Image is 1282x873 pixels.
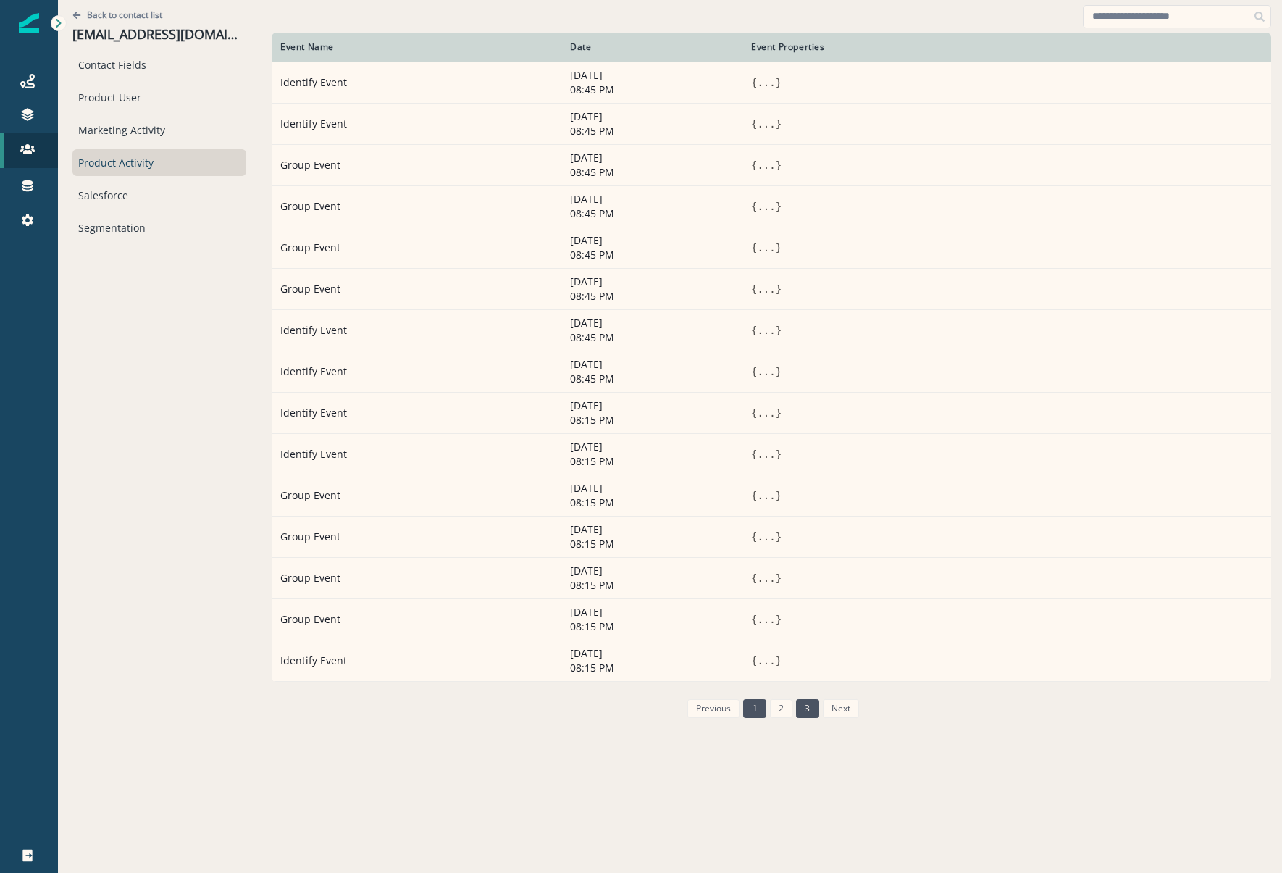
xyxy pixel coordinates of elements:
p: [DATE] [570,605,734,619]
span: { [751,201,757,212]
span: { [751,655,757,667]
span: { [751,118,757,130]
p: 08:45 PM [570,289,734,304]
span: } [776,614,782,625]
p: [DATE] [570,192,734,206]
span: } [776,159,782,171]
p: 08:15 PM [570,661,734,675]
td: Group Event [272,557,561,598]
p: 08:45 PM [570,330,734,345]
p: 08:15 PM [570,413,734,427]
a: Page 2 [770,699,792,718]
span: { [751,572,757,584]
td: Identify Event [272,640,561,681]
a: Next page [823,699,859,718]
td: Identify Event [272,62,561,103]
span: } [776,531,782,543]
span: { [751,77,757,88]
p: 08:15 PM [570,454,734,469]
button: ... [757,241,775,255]
div: Product Activity [72,149,246,176]
button: ... [757,199,775,214]
p: [DATE] [570,275,734,289]
p: 08:15 PM [570,496,734,510]
span: { [751,614,757,625]
img: Inflection [19,13,39,33]
p: [DATE] [570,316,734,330]
span: } [776,325,782,336]
div: Event Properties [751,41,1262,53]
span: } [776,77,782,88]
p: 08:15 PM [570,578,734,593]
p: 08:45 PM [570,372,734,386]
a: Page 3 [796,699,818,718]
span: { [751,283,757,295]
td: Group Event [272,598,561,640]
p: [DATE] [570,440,734,454]
span: } [776,201,782,212]
p: [DATE] [570,151,734,165]
p: 08:45 PM [570,248,734,262]
span: } [776,242,782,254]
button: ... [757,530,775,544]
td: Identify Event [272,309,561,351]
p: 08:15 PM [570,619,734,634]
p: Back to contact list [87,9,162,21]
p: [DATE] [570,564,734,578]
td: Group Event [272,516,561,557]
p: [DATE] [570,68,734,83]
button: ... [757,282,775,296]
p: [DATE] [570,233,734,248]
p: [EMAIL_ADDRESS][DOMAIN_NAME] [72,27,246,43]
p: [DATE] [570,109,734,124]
p: 08:45 PM [570,124,734,138]
span: } [776,655,782,667]
a: Page 1 is your current page [743,699,766,718]
td: Identify Event [272,103,561,144]
td: Group Event [272,268,561,309]
button: ... [757,612,775,627]
p: [DATE] [570,481,734,496]
button: ... [757,653,775,668]
td: Group Event [272,144,561,185]
td: Group Event [272,475,561,516]
div: Product User [72,84,246,111]
span: } [776,118,782,130]
span: } [776,572,782,584]
button: ... [757,488,775,503]
span: { [751,531,757,543]
td: Group Event [272,227,561,268]
div: Date [570,41,734,53]
p: [DATE] [570,398,734,413]
div: Event Name [280,41,553,53]
p: [DATE] [570,357,734,372]
div: Segmentation [72,214,246,241]
button: ... [757,364,775,379]
button: ... [757,406,775,420]
span: { [751,490,757,501]
span: { [751,325,757,336]
span: { [751,448,757,460]
span: } [776,407,782,419]
td: Identify Event [272,433,561,475]
p: 08:15 PM [570,537,734,551]
td: Identify Event [272,351,561,392]
p: [DATE] [570,522,734,537]
ul: Pagination [684,699,859,718]
div: Salesforce [72,182,246,209]
span: } [776,366,782,377]
button: ... [757,571,775,585]
button: ... [757,447,775,461]
button: ... [757,117,775,131]
div: Marketing Activity [72,117,246,143]
button: ... [757,158,775,172]
p: 08:45 PM [570,206,734,221]
span: { [751,242,757,254]
td: Group Event [272,185,561,227]
p: [DATE] [570,646,734,661]
button: ... [757,323,775,338]
button: Go back [72,9,162,21]
p: 08:45 PM [570,83,734,97]
span: } [776,448,782,460]
span: { [751,159,757,171]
